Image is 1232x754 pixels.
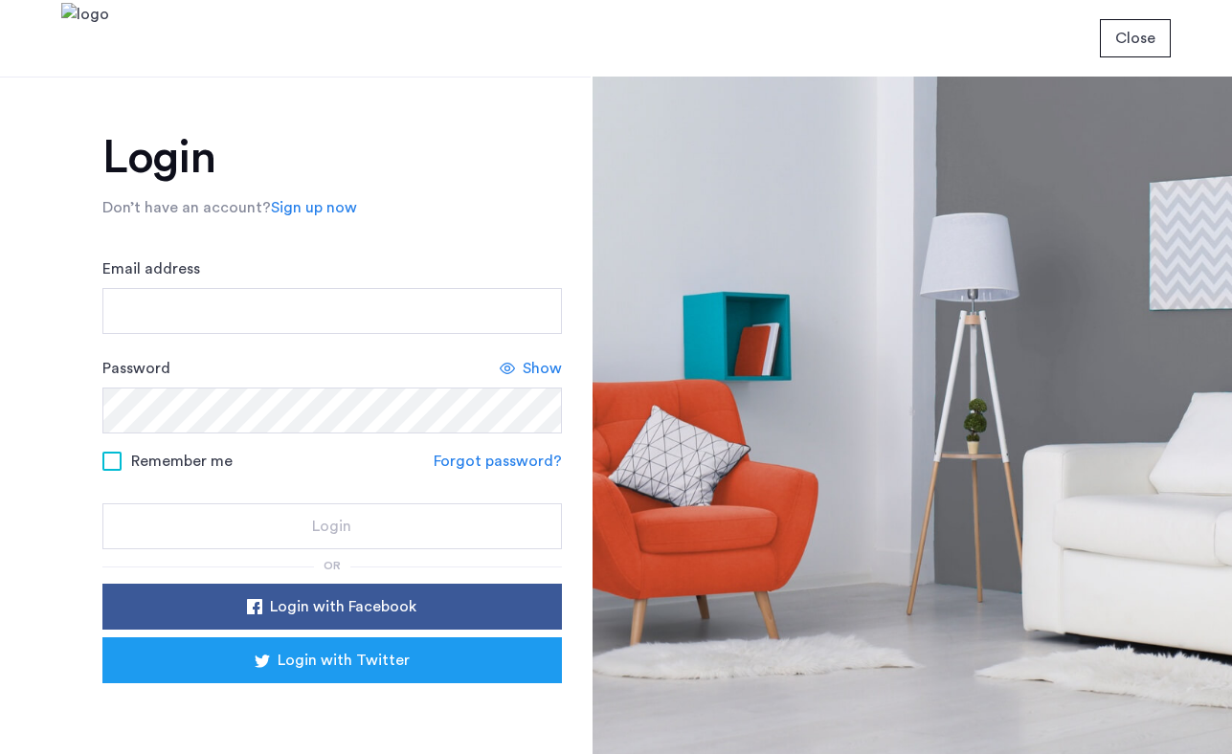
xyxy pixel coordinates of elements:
[102,200,271,215] span: Don’t have an account?
[1115,27,1155,50] span: Close
[434,450,562,473] a: Forgot password?
[102,503,562,549] button: button
[102,135,562,181] h1: Login
[102,637,562,683] button: button
[1100,19,1171,57] button: button
[324,560,341,571] span: or
[102,257,200,280] label: Email address
[61,3,109,75] img: logo
[270,595,416,618] span: Login with Facebook
[312,515,351,538] span: Login
[271,196,357,219] a: Sign up now
[131,450,233,473] span: Remember me
[523,357,562,380] span: Show
[278,649,410,672] span: Login with Twitter
[102,357,170,380] label: Password
[102,584,562,630] button: button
